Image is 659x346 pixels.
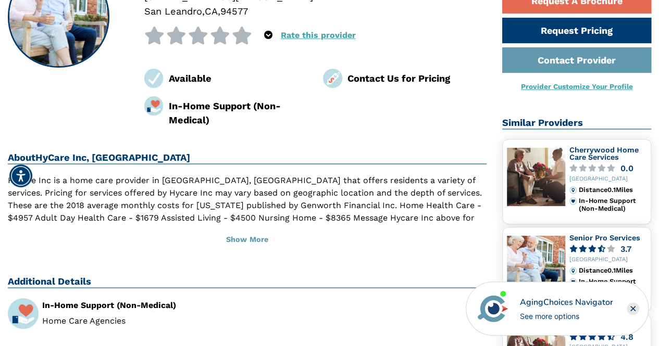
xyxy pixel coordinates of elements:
div: Distance 0.1 Miles [579,186,646,194]
span: , [202,6,205,17]
img: avatar [475,291,511,326]
a: Provider Customize Your Profile [520,82,632,91]
span: CA [205,6,218,17]
a: 0.0 [569,164,646,172]
a: Contact Provider [502,47,651,73]
div: Accessibility Menu [9,164,32,187]
a: Cherrywood Home Care Services [569,146,639,161]
button: Show More [8,228,487,251]
img: primary.svg [569,278,577,285]
div: AgingChoices Navigator [519,296,613,309]
img: primary.svg [569,197,577,204]
div: In-Home Support (Non-Medical) [42,301,239,310]
img: distance.svg [569,186,577,194]
a: Request Pricing [502,18,651,43]
div: In-Home Support (Non-Medical) [579,278,646,293]
p: Hycare Inc is a home care provider in [GEOGRAPHIC_DATA], [GEOGRAPHIC_DATA] that offers residents ... [8,174,487,237]
div: In-Home Support (Non-Medical) [169,99,308,127]
img: distance.svg [569,267,577,274]
div: [GEOGRAPHIC_DATA] [569,176,646,183]
div: In-Home Support (Non-Medical) [579,197,646,212]
div: 3.7 [620,245,631,253]
a: 3.7 [569,245,646,253]
div: 4.8 [620,333,633,341]
div: Available [169,71,308,85]
div: See more options [519,311,613,322]
div: Close [627,302,639,315]
li: Home Care Agencies [42,317,239,325]
a: Rate this provider [281,30,356,40]
span: , [218,6,220,17]
div: [GEOGRAPHIC_DATA] [569,257,646,263]
div: 94577 [220,4,248,18]
div: Distance 0.1 Miles [579,267,646,274]
span: San Leandro [144,6,202,17]
a: Senior Pro Services [569,234,640,242]
a: 4.8 [569,333,646,341]
h2: About HyCare Inc, [GEOGRAPHIC_DATA] [8,152,487,164]
h2: Additional Details [8,276,487,288]
div: Popover trigger [264,27,272,44]
div: 0.0 [620,164,633,172]
h2: Similar Providers [502,117,651,130]
div: Contact Us for Pricing [347,71,487,85]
